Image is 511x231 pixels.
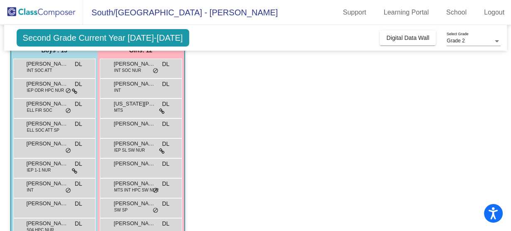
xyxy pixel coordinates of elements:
span: [PERSON_NAME] [27,140,68,148]
span: do_not_disturb_alt [153,68,158,74]
span: DL [75,160,82,168]
span: [PERSON_NAME] [114,160,156,168]
span: Grade 2 [447,38,464,44]
span: DL [162,60,170,69]
span: [PERSON_NAME] [114,120,156,128]
span: [PERSON_NAME] [114,199,156,208]
span: ELL FIR SOC [27,107,52,113]
span: [PERSON_NAME] [27,60,68,68]
span: [PERSON_NAME] [27,179,68,188]
span: DL [162,219,170,228]
span: [PERSON_NAME] [114,80,156,88]
span: [PERSON_NAME] [114,60,156,68]
a: Learning Portal [377,6,436,19]
span: DL [75,140,82,148]
span: DL [162,199,170,208]
span: do_not_disturb_alt [153,207,158,214]
span: IEP 1-1 NUR [27,167,51,173]
span: INT SOC NUR [114,67,141,74]
span: IEP SL SW NUR [114,147,145,153]
span: INT [27,187,34,193]
span: Digital Data Wall [386,34,429,41]
span: DL [162,120,170,128]
span: [PERSON_NAME] [27,199,68,208]
span: South/[GEOGRAPHIC_DATA] - [PERSON_NAME] [83,6,278,19]
span: do_not_disturb_alt [65,88,71,94]
a: Logout [477,6,511,19]
span: INT [114,87,121,93]
span: [PERSON_NAME] [114,219,156,228]
span: Second Grade Current Year [DATE]-[DATE] [17,29,189,47]
span: do_not_disturb_alt [65,187,71,194]
span: do_not_disturb_alt [65,147,71,154]
span: [PERSON_NAME] [114,140,156,148]
span: DL [75,60,82,69]
span: DL [162,100,170,108]
span: [PERSON_NAME] [27,219,68,228]
span: DL [75,179,82,188]
span: DL [162,160,170,168]
span: DL [75,199,82,208]
span: DL [75,120,82,128]
span: IEP ODR HPC NUR [27,87,64,93]
span: DL [75,100,82,108]
span: MTS INT HPC SW NUR [114,187,159,193]
span: ELL SOC ATT SP [27,127,59,133]
span: DL [162,80,170,88]
span: [PERSON_NAME] [114,179,156,188]
span: SW SP [114,207,128,213]
span: DL [162,140,170,148]
span: MTS [114,107,123,113]
a: School [439,6,473,19]
span: [PERSON_NAME] [PERSON_NAME] [27,160,68,168]
span: [PERSON_NAME] [27,100,68,108]
span: DL [75,219,82,228]
span: do_not_disturb_alt [65,108,71,114]
span: do_not_disturb_alt [153,187,158,194]
a: Support [336,6,373,19]
button: Digital Data Wall [380,30,436,45]
span: [PERSON_NAME] [27,120,68,128]
span: DL [162,179,170,188]
span: INT SOC ATT [27,67,52,74]
span: [PERSON_NAME] [27,80,68,88]
span: [US_STATE][PERSON_NAME] [114,100,156,108]
span: DL [75,80,82,88]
